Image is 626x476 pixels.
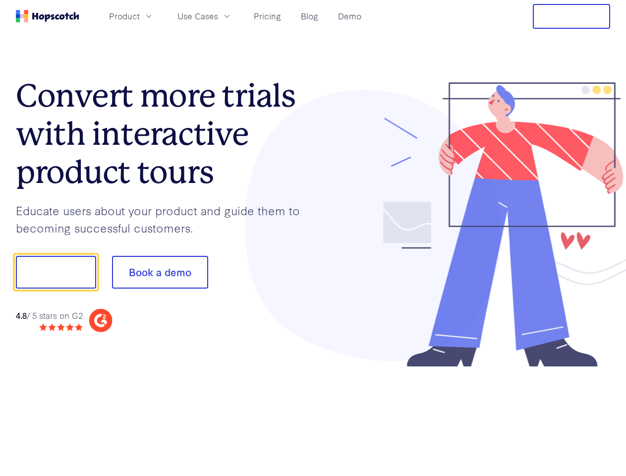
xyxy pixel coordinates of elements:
h1: Convert more trials with interactive product tours [16,77,313,191]
span: Use Cases [177,10,218,22]
a: Blog [297,8,322,24]
a: Home [16,10,79,22]
button: Use Cases [171,8,238,24]
button: Show me! [16,256,96,289]
button: Free Trial [533,4,610,29]
p: Educate users about your product and guide them to becoming successful customers. [16,202,313,236]
a: Demo [334,8,365,24]
a: Pricing [250,8,285,24]
span: Product [109,10,140,22]
button: Book a demo [112,256,208,289]
div: / 5 stars on G2 [16,309,83,322]
button: Product [103,8,160,24]
strong: 4.8 [16,309,27,321]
